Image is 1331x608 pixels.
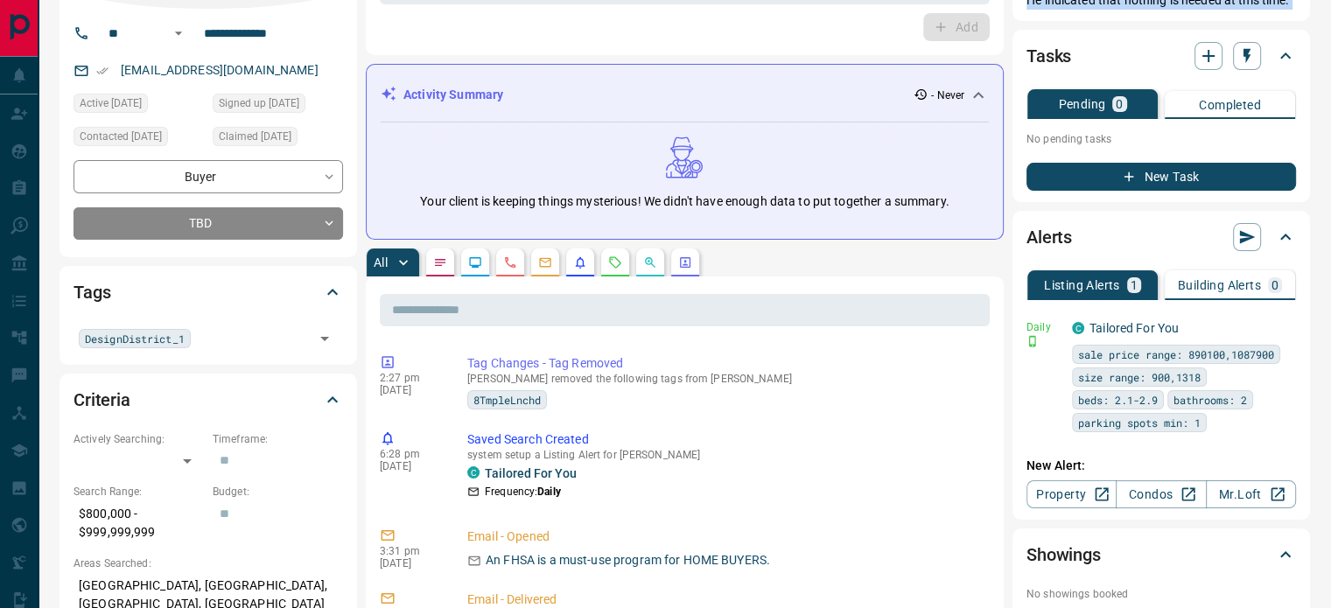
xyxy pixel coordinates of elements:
h2: Tags [74,278,110,306]
p: All [374,256,388,269]
p: system setup a Listing Alert for [PERSON_NAME] [467,449,983,461]
p: New Alert: [1026,457,1296,475]
div: condos.ca [1072,322,1084,334]
p: [PERSON_NAME] removed the following tags from [PERSON_NAME] [467,373,983,385]
button: New Task [1026,163,1296,191]
svg: Notes [433,255,447,269]
p: 3:31 pm [380,545,441,557]
span: 8TmpleLnchd [473,391,541,409]
p: 0 [1116,98,1123,110]
a: Condos [1116,480,1206,508]
svg: Agent Actions [678,255,692,269]
strong: Daily [537,486,561,498]
div: TBD [74,207,343,240]
span: sale price range: 890100,1087900 [1078,346,1274,363]
p: 0 [1271,279,1278,291]
p: [DATE] [380,557,441,570]
span: parking spots min: 1 [1078,414,1201,431]
p: Budget: [213,484,343,500]
p: 2:27 pm [380,372,441,384]
a: Mr.Loft [1206,480,1296,508]
p: [DATE] [380,460,441,472]
a: Tailored For You [485,466,577,480]
p: Your client is keeping things mysterious! We didn't have enough data to put together a summary. [420,192,949,211]
p: - Never [931,87,964,103]
button: Open [168,23,189,44]
svg: Listing Alerts [573,255,587,269]
h2: Tasks [1026,42,1071,70]
p: An FHSA is a must-use program for HOME BUYERS. [486,551,770,570]
h2: Alerts [1026,223,1072,251]
div: Showings [1026,534,1296,576]
p: 1 [1131,279,1138,291]
a: Property [1026,480,1117,508]
button: Open [312,326,337,351]
span: DesignDistrict_1 [85,330,185,347]
div: Thu Mar 11 2021 [213,94,343,118]
p: Completed [1199,99,1261,111]
p: Actively Searching: [74,431,204,447]
span: beds: 2.1-2.9 [1078,391,1158,409]
div: condos.ca [467,466,480,479]
a: [EMAIL_ADDRESS][DOMAIN_NAME] [121,63,319,77]
svg: Emails [538,255,552,269]
h2: Criteria [74,386,130,414]
div: Tue Mar 29 2022 [74,127,204,151]
p: Tag Changes - Tag Removed [467,354,983,373]
p: [DATE] [380,384,441,396]
p: Saved Search Created [467,430,983,449]
span: Contacted [DATE] [80,128,162,145]
p: Timeframe: [213,431,343,447]
p: Listing Alerts [1044,279,1120,291]
div: Buyer [74,160,343,192]
p: Search Range: [74,484,204,500]
svg: Push Notification Only [1026,335,1039,347]
p: Email - Opened [467,528,983,546]
svg: Lead Browsing Activity [468,255,482,269]
span: Signed up [DATE] [219,94,299,112]
svg: Calls [503,255,517,269]
div: Tasks [1026,35,1296,77]
div: Activity Summary- Never [381,79,989,111]
p: Areas Searched: [74,556,343,571]
span: size range: 900,1318 [1078,368,1201,386]
div: Criteria [74,379,343,421]
div: Tags [74,271,343,313]
p: Pending [1058,98,1105,110]
p: $800,000 - $999,999,999 [74,500,204,547]
span: bathrooms: 2 [1173,391,1247,409]
p: Activity Summary [403,86,503,104]
p: 6:28 pm [380,448,441,460]
p: Frequency: [485,484,561,500]
div: Alerts [1026,216,1296,258]
p: No showings booked [1026,586,1296,602]
span: Active [DATE] [80,94,142,112]
p: No pending tasks [1026,126,1296,152]
p: Building Alerts [1178,279,1261,291]
svg: Requests [608,255,622,269]
span: Claimed [DATE] [219,128,291,145]
a: Tailored For You [1089,321,1179,335]
div: Fri Dec 31 2021 [74,94,204,118]
svg: Opportunities [643,255,657,269]
div: Fri Mar 12 2021 [213,127,343,151]
h2: Showings [1026,541,1101,569]
svg: Email Verified [96,65,109,77]
p: Daily [1026,319,1061,335]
